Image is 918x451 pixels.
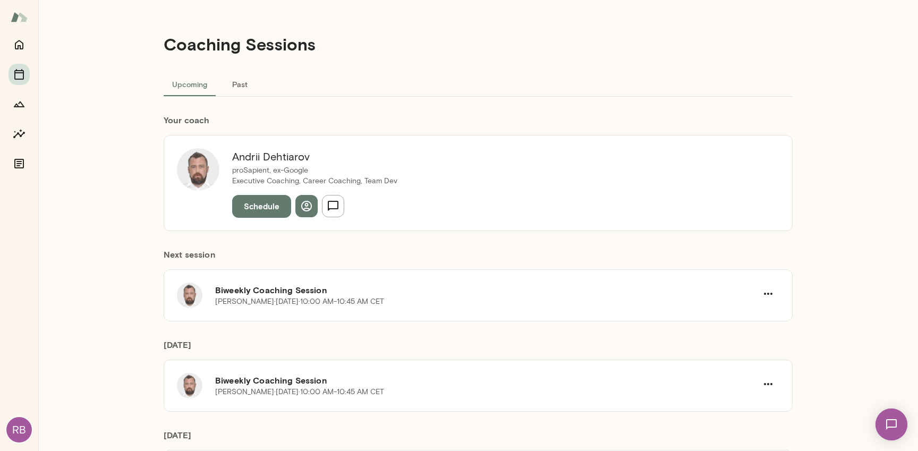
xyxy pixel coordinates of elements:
h4: Coaching Sessions [164,34,316,54]
p: proSapient, ex-Google [232,165,397,176]
button: Sessions [8,64,30,85]
button: View profile [295,195,318,217]
h6: Next session [164,248,793,269]
button: Documents [8,153,30,174]
div: RB [6,417,32,443]
button: Insights [8,123,30,144]
button: Growth Plan [8,93,30,115]
h6: [DATE] [164,429,793,450]
button: Home [8,34,30,55]
button: Past [216,71,263,97]
h6: Biweekly Coaching Session [215,284,757,296]
h6: Biweekly Coaching Session [215,374,757,387]
p: [PERSON_NAME] · [DATE] · 10:00 AM-10:45 AM CET [215,387,384,397]
p: [PERSON_NAME] · [DATE] · 10:00 AM-10:45 AM CET [215,296,384,307]
div: basic tabs example [164,71,793,97]
button: Schedule [232,195,291,217]
p: Executive Coaching, Career Coaching, Team Dev [232,176,397,186]
h6: [DATE] [164,338,793,360]
button: Upcoming [164,71,216,97]
h6: Your coach [164,114,793,126]
button: Send message [322,195,344,217]
img: Andrii Dehtiarov [177,148,219,191]
img: Mento [11,7,28,27]
h6: Andrii Dehtiarov [232,148,397,165]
